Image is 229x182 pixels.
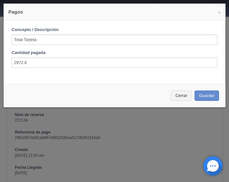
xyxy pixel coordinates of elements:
[7,50,50,56] label: Cantidad pagada
[171,91,192,101] button: Cerrar
[194,91,219,101] button: Guardar
[8,8,221,15] h4: Pagos
[7,27,63,33] label: Concepto / Descripción
[218,10,221,15] button: ×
